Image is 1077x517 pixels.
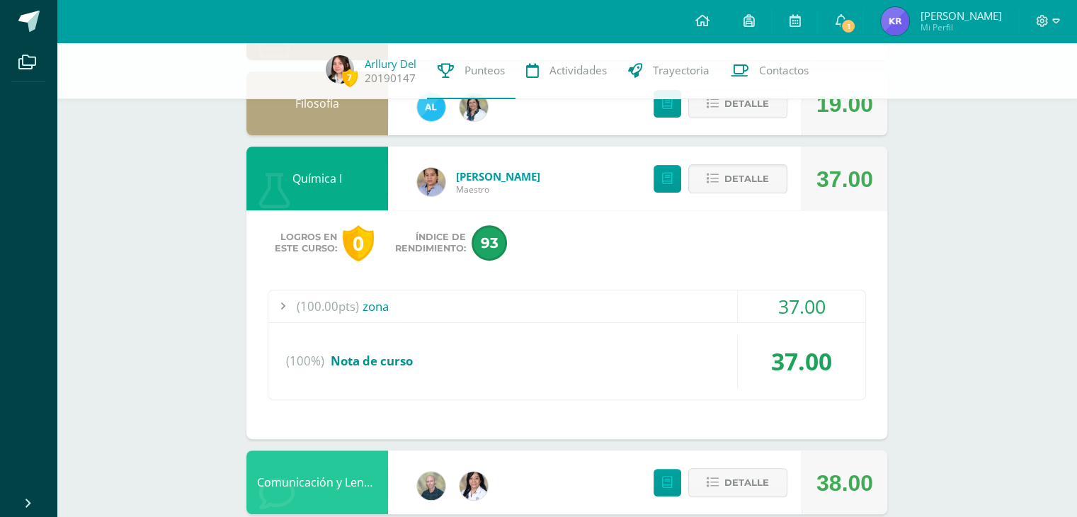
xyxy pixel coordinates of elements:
button: Detalle [688,89,787,118]
a: Actividades [515,42,617,99]
span: Detalle [724,91,769,117]
div: 38.00 [816,451,873,515]
img: 8ffada8596f3de15cd32750103dbd582.png [326,55,354,84]
span: (100%) [286,334,324,388]
span: (100.00pts) [297,290,359,322]
a: [PERSON_NAME] [456,169,540,183]
span: Logros en este curso: [275,232,337,254]
a: 20190147 [365,71,416,86]
div: 37.00 [738,290,865,322]
img: 83f23ec6884ac7d04a70a46ce6654aab.png [417,472,445,500]
img: 1cac839ea4f83b31a88e57063b8282de.png [417,93,445,121]
button: Detalle [688,164,787,193]
span: Punteos [465,63,505,78]
span: Nota de curso [331,353,413,369]
div: 37.00 [816,147,873,211]
div: Filosofía [246,72,388,135]
button: Detalle [688,468,787,497]
img: 7cf1ad61fb68178cf4b1551b70770f62.png [417,168,445,196]
div: 37.00 [738,334,865,388]
img: b25ef30ddc543600de82943e94f4d676.png [881,7,909,35]
a: Punteos [427,42,515,99]
img: adc45a0dad1e69ee454ddbf92dbecfde.png [460,93,488,121]
div: zona [268,290,865,322]
span: 93 [472,225,507,261]
span: 7 [342,69,358,86]
span: [PERSON_NAME] [920,8,1001,23]
span: Detalle [724,166,769,192]
a: Trayectoria [617,42,720,99]
div: 0 [343,225,374,261]
div: Química I [246,147,388,210]
div: 19.00 [816,72,873,136]
span: Trayectoria [653,63,710,78]
a: Arllury del [365,57,416,71]
span: Detalle [724,470,769,496]
span: Índice de Rendimiento: [395,232,466,254]
a: Contactos [720,42,819,99]
span: Actividades [549,63,607,78]
span: 1 [840,18,856,34]
span: Contactos [759,63,809,78]
span: Mi Perfil [920,21,1001,33]
div: Comunicación y Lenguaje, L3 (Inglés) 4 [246,450,388,514]
img: 099ef056f83dc0820ec7ee99c9f2f859.png [460,472,488,500]
span: Maestro [456,183,540,195]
